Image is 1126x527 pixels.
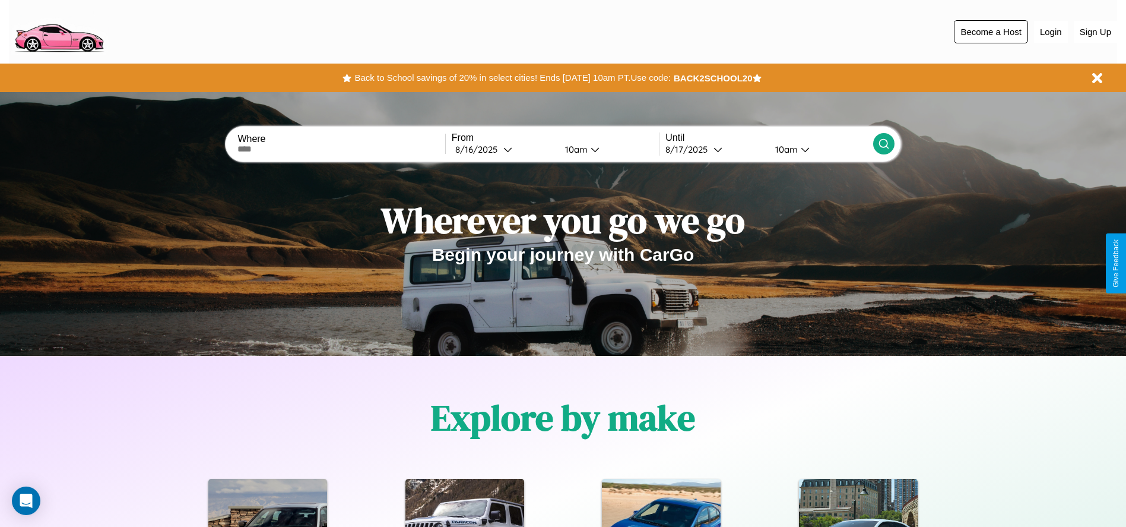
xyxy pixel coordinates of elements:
[431,393,695,442] h1: Explore by make
[954,20,1028,43] button: Become a Host
[351,70,673,86] button: Back to School savings of 20% in select cities! Ends [DATE] 10am PT.Use code:
[665,144,713,155] div: 8 / 17 / 2025
[665,132,873,143] label: Until
[9,6,109,55] img: logo
[674,73,753,83] b: BACK2SCHOOL20
[769,144,801,155] div: 10am
[559,144,591,155] div: 10am
[1112,239,1120,288] div: Give Feedback
[1034,21,1068,43] button: Login
[452,132,659,143] label: From
[237,134,445,144] label: Where
[1074,21,1117,43] button: Sign Up
[556,143,659,156] button: 10am
[766,143,873,156] button: 10am
[12,487,40,515] div: Open Intercom Messenger
[452,143,556,156] button: 8/16/2025
[455,144,503,155] div: 8 / 16 / 2025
